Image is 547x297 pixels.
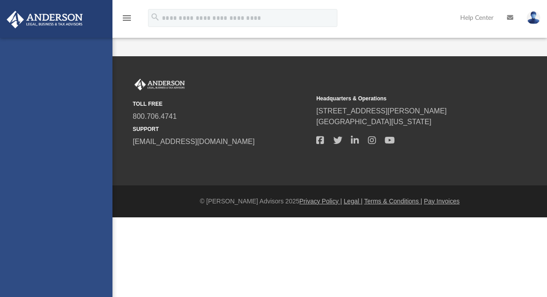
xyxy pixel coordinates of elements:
[344,198,363,205] a: Legal |
[364,198,422,205] a: Terms & Conditions |
[150,12,160,22] i: search
[112,197,547,206] div: © [PERSON_NAME] Advisors 2025
[133,112,177,120] a: 800.706.4741
[316,94,493,103] small: Headquarters & Operations
[4,11,85,28] img: Anderson Advisors Platinum Portal
[121,13,132,23] i: menu
[527,11,540,24] img: User Pic
[133,125,310,133] small: SUPPORT
[133,100,310,108] small: TOLL FREE
[121,17,132,23] a: menu
[316,107,447,115] a: [STREET_ADDRESS][PERSON_NAME]
[424,198,459,205] a: Pay Invoices
[300,198,342,205] a: Privacy Policy |
[133,138,255,145] a: [EMAIL_ADDRESS][DOMAIN_NAME]
[133,79,187,90] img: Anderson Advisors Platinum Portal
[316,118,431,126] a: [GEOGRAPHIC_DATA][US_STATE]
